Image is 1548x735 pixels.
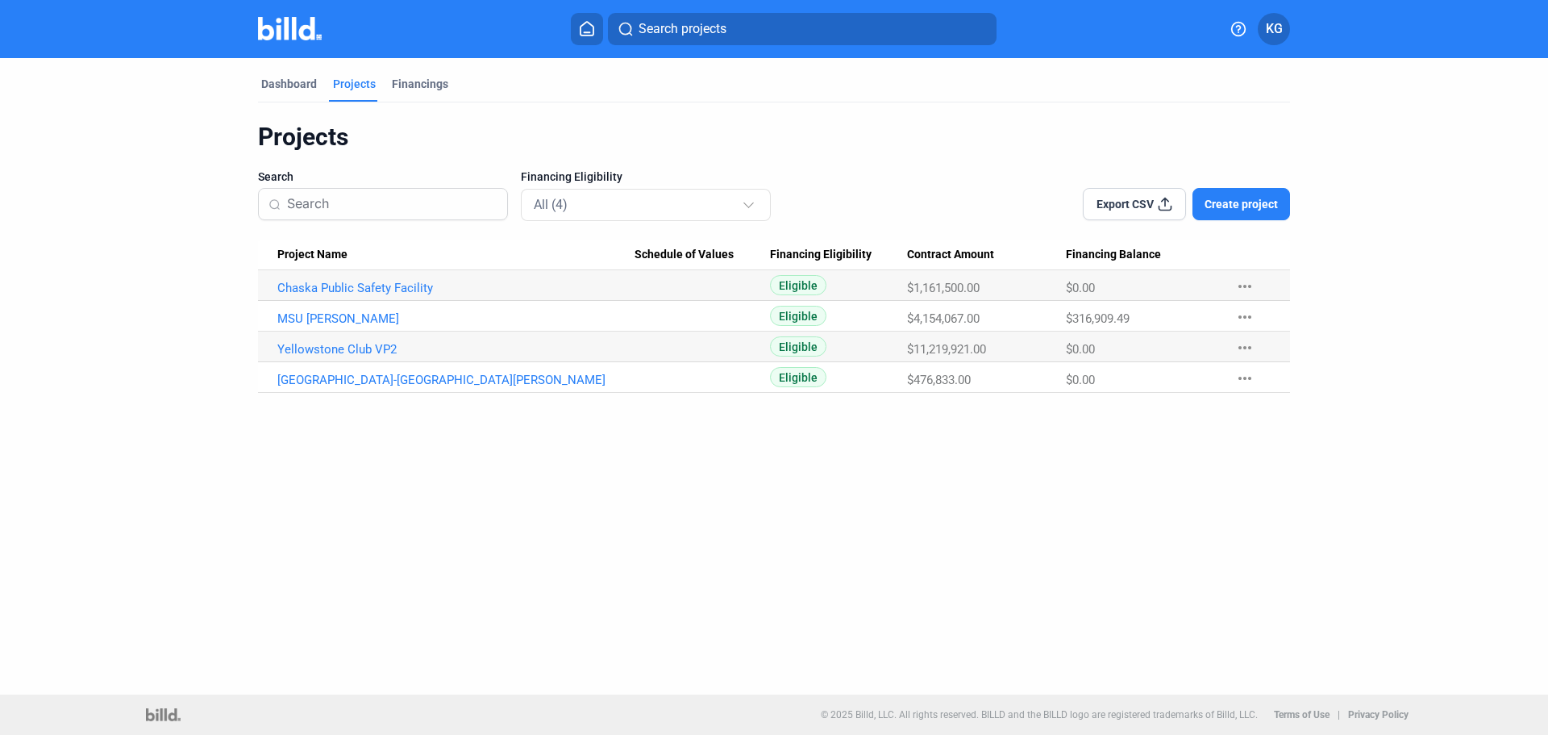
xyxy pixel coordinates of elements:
span: $4,154,067.00 [907,311,980,326]
div: Contract Amount [907,248,1066,262]
mat-select-trigger: All (4) [534,197,568,212]
div: Dashboard [261,76,317,92]
mat-icon: more_horiz [1235,277,1255,296]
span: Financing Eligibility [770,248,872,262]
span: Eligible [770,367,826,387]
b: Terms of Use [1274,709,1330,720]
a: [GEOGRAPHIC_DATA]-[GEOGRAPHIC_DATA][PERSON_NAME] [277,373,635,387]
div: Projects [333,76,376,92]
span: Export CSV [1096,196,1154,212]
span: Eligible [770,275,826,295]
span: Project Name [277,248,347,262]
span: $11,219,921.00 [907,342,986,357]
div: Schedule of Values [635,248,771,262]
p: © 2025 Billd, LLC. All rights reserved. BILLD and the BILLD logo are registered trademarks of Bil... [821,709,1258,720]
span: $0.00 [1066,373,1095,387]
a: Chaska Public Safety Facility [277,281,635,295]
span: KG [1266,19,1283,39]
span: Schedule of Values [635,248,734,262]
span: $316,909.49 [1066,311,1130,326]
span: $1,161,500.00 [907,281,980,295]
span: $0.00 [1066,281,1095,295]
mat-icon: more_horiz [1235,338,1255,357]
div: Projects [258,122,1290,152]
button: Export CSV [1083,188,1186,220]
button: Create project [1192,188,1290,220]
div: Financings [392,76,448,92]
button: KG [1258,13,1290,45]
div: Financing Balance [1066,248,1219,262]
a: MSU [PERSON_NAME] [277,311,635,326]
input: Search [287,187,497,221]
span: Create project [1205,196,1278,212]
img: logo [146,708,181,721]
span: $0.00 [1066,342,1095,357]
span: Search [258,169,293,185]
span: Eligible [770,336,826,357]
b: Privacy Policy [1348,709,1409,720]
p: | [1338,709,1340,720]
mat-icon: more_horiz [1235,307,1255,327]
a: Yellowstone Club VP2 [277,342,635,357]
span: Eligible [770,306,826,326]
mat-icon: more_horiz [1235,369,1255,388]
img: Billd Company Logo [258,17,322,40]
button: Search projects [608,13,997,45]
span: Financing Balance [1066,248,1161,262]
span: Search projects [639,19,726,39]
div: Financing Eligibility [770,248,907,262]
div: Project Name [277,248,635,262]
span: Financing Eligibility [521,169,622,185]
span: $476,833.00 [907,373,971,387]
span: Contract Amount [907,248,994,262]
